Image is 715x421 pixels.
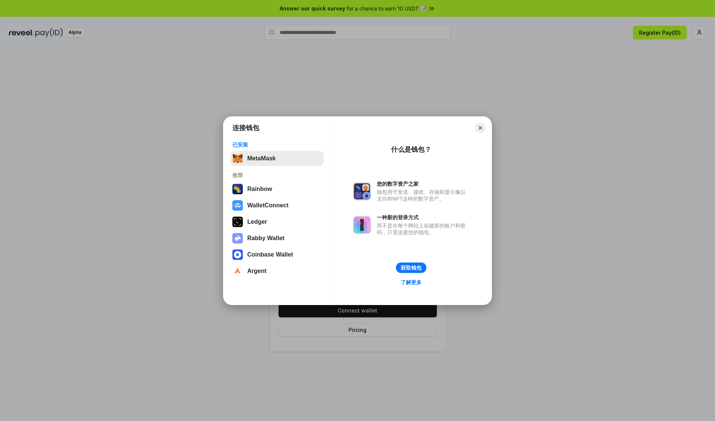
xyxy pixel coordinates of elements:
[247,186,272,192] div: Rainbow
[396,277,426,287] a: 了解更多
[247,219,267,225] div: Ledger
[391,145,431,154] div: 什么是钱包？
[396,263,426,273] button: 获取钱包
[353,182,371,200] img: svg+xml,%3Csvg%20xmlns%3D%22http%3A%2F%2Fwww.w3.org%2F2000%2Fsvg%22%20fill%3D%22none%22%20viewBox...
[475,123,486,133] button: Close
[247,268,267,274] div: Argent
[230,264,324,279] button: Argent
[377,222,469,236] div: 而不是在每个网站上创建新的账户和密码，只需连接您的钱包。
[230,151,324,166] button: MetaMask
[230,214,324,229] button: Ledger
[232,217,243,227] img: svg+xml,%3Csvg%20xmlns%3D%22http%3A%2F%2Fwww.w3.org%2F2000%2Fsvg%22%20width%3D%2228%22%20height%3...
[232,266,243,276] img: svg+xml,%3Csvg%20width%3D%2228%22%20height%3D%2228%22%20viewBox%3D%220%200%2028%2028%22%20fill%3D...
[247,155,276,162] div: MetaMask
[232,153,243,164] img: svg+xml,%3Csvg%20fill%3D%22none%22%20height%3D%2233%22%20viewBox%3D%220%200%2035%2033%22%20width%...
[232,233,243,244] img: svg+xml,%3Csvg%20xmlns%3D%22http%3A%2F%2Fwww.w3.org%2F2000%2Fsvg%22%20fill%3D%22none%22%20viewBox...
[230,198,324,213] button: WalletConnect
[377,214,469,221] div: 一种新的登录方式
[232,184,243,194] img: svg+xml,%3Csvg%20width%3D%22120%22%20height%3D%22120%22%20viewBox%3D%220%200%20120%20120%22%20fil...
[232,123,259,132] h1: 连接钱包
[232,200,243,211] img: svg+xml,%3Csvg%20width%3D%2228%22%20height%3D%2228%22%20viewBox%3D%220%200%2028%2028%22%20fill%3D...
[353,216,371,234] img: svg+xml,%3Csvg%20xmlns%3D%22http%3A%2F%2Fwww.w3.org%2F2000%2Fsvg%22%20fill%3D%22none%22%20viewBox...
[230,231,324,246] button: Rabby Wallet
[232,141,321,148] div: 已安装
[247,251,293,258] div: Coinbase Wallet
[247,202,289,209] div: WalletConnect
[377,180,469,187] div: 您的数字资产之家
[401,279,422,286] div: 了解更多
[401,264,422,271] div: 获取钱包
[377,189,469,202] div: 钱包用于发送、接收、存储和显示像以太坊和NFT这样的数字资产。
[232,249,243,260] img: svg+xml,%3Csvg%20width%3D%2228%22%20height%3D%2228%22%20viewBox%3D%220%200%2028%2028%22%20fill%3D...
[230,247,324,262] button: Coinbase Wallet
[232,172,321,179] div: 推荐
[247,235,285,242] div: Rabby Wallet
[230,182,324,197] button: Rainbow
